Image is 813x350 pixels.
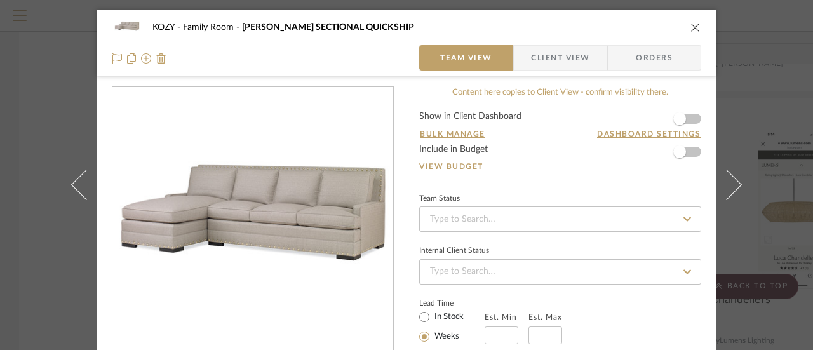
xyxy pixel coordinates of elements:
button: close [690,22,701,33]
img: Remove from project [156,53,166,64]
label: In Stock [432,311,464,323]
span: KOZY [152,23,183,32]
span: Client View [531,45,589,71]
a: View Budget [419,161,701,172]
label: Est. Max [528,313,562,321]
span: Orders [622,45,687,71]
span: Team View [440,45,492,71]
img: 4953acf1-d5bf-4ed9-84a6-dd25b10cbff7_48x40.jpg [112,15,142,40]
button: Dashboard Settings [596,128,701,140]
div: Team Status [419,196,460,202]
input: Type to Search… [419,259,701,285]
div: Internal Client Status [419,248,489,254]
label: Lead Time [419,297,485,309]
div: Content here copies to Client View - confirm visibility there. [419,86,701,99]
input: Type to Search… [419,206,701,232]
button: Bulk Manage [419,128,486,140]
label: Weeks [432,331,459,342]
span: Family Room [183,23,242,32]
span: [PERSON_NAME] SECTIONAL QUICKSHIP [242,23,414,32]
label: Est. Min [485,313,517,321]
mat-radio-group: Select item type [419,309,485,344]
